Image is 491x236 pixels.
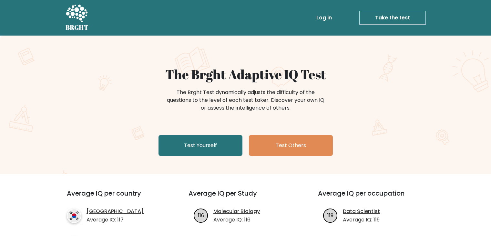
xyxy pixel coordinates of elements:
[198,211,204,219] text: 116
[327,211,333,219] text: 119
[165,89,326,112] div: The Brght Test dynamically adjusts the difficulty of the questions to the level of each test take...
[66,3,89,33] a: BRGHT
[67,189,165,205] h3: Average IQ per country
[343,208,380,215] a: Data Scientist
[87,208,144,215] a: [GEOGRAPHIC_DATA]
[88,67,403,82] h1: The Brght Adaptive IQ Test
[67,209,81,223] img: country
[87,216,144,224] p: Average IQ: 117
[343,216,380,224] p: Average IQ: 119
[66,24,89,31] h5: BRGHT
[249,135,333,156] a: Test Others
[213,216,260,224] p: Average IQ: 116
[159,135,242,156] a: Test Yourself
[189,189,302,205] h3: Average IQ per Study
[213,208,260,215] a: Molecular Biology
[318,189,432,205] h3: Average IQ per occupation
[359,11,426,25] a: Take the test
[314,11,334,24] a: Log in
